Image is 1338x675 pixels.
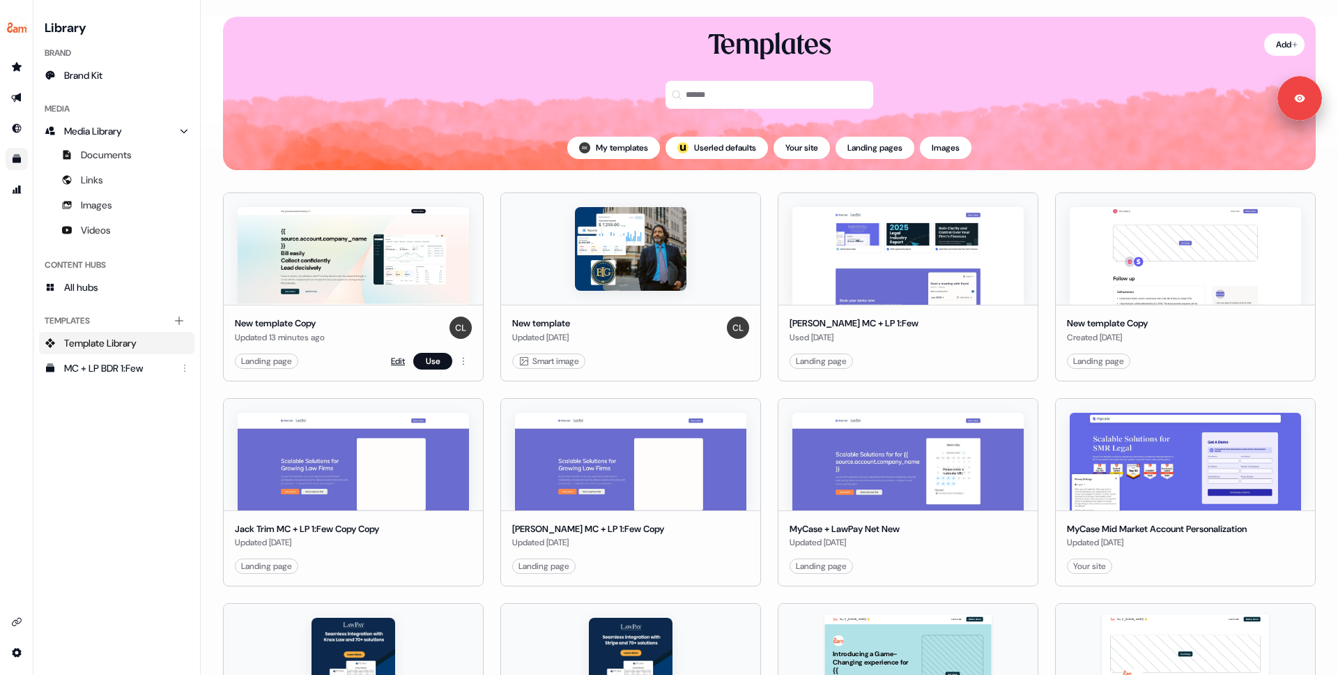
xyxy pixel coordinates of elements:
[223,192,484,381] button: New template CopyNew template CopyUpdated 13 minutes agoCharlieLanding pageEditUse
[64,336,137,350] span: Template Library
[241,559,292,573] div: Landing page
[1067,331,1148,344] div: Created [DATE]
[39,276,194,298] a: All hubs
[790,536,900,549] div: Updated [DATE]
[500,192,761,381] button: New templateNew templateUpdated [DATE]Charlie Smart image
[1067,317,1148,331] div: New template Copy
[677,142,689,153] div: ;
[1070,207,1301,305] img: New template Copy
[575,207,686,291] img: New template
[1264,33,1305,56] button: Add
[391,354,405,368] a: Edit
[790,317,918,331] div: [PERSON_NAME] MC + LP 1:Few
[39,98,194,120] div: Media
[774,137,830,159] button: Your site
[778,398,1038,587] button: MyCase + LawPay Net NewMyCase + LawPay Net NewUpdated [DATE]Landing page
[6,179,28,201] a: Go to attribution
[708,28,831,64] div: Templates
[81,148,132,162] span: Documents
[567,137,660,159] button: My templates
[6,86,28,109] a: Go to outbound experience
[836,137,914,159] button: Landing pages
[792,413,1024,510] img: MyCase + LawPay Net New
[64,361,172,375] div: MC + LP BDR 1:Few
[518,559,569,573] div: Landing page
[1070,413,1301,510] img: MyCase Mid Market Account Personalization
[449,317,472,339] img: Charlie
[64,68,102,82] span: Brand Kit
[500,398,761,587] button: Garrett Meier MC + LP 1:Few Copy[PERSON_NAME] MC + LP 1:Few CopyUpdated [DATE]Landing page
[81,198,112,212] span: Images
[6,642,28,664] a: Go to integrations
[235,317,325,331] div: New template Copy
[39,254,194,276] div: Content Hubs
[792,207,1024,305] img: David An MC + LP 1:Few
[39,120,194,142] a: Media Library
[1055,398,1316,587] button: MyCase Mid Market Account PersonalizationMyCase Mid Market Account PersonalizationUpdated [DATE]Y...
[512,331,570,344] div: Updated [DATE]
[518,354,579,368] div: Smart image
[790,331,918,344] div: Used [DATE]
[241,354,292,368] div: Landing page
[677,142,689,153] img: userled logo
[6,148,28,170] a: Go to templates
[515,413,746,510] img: Garrett Meier MC + LP 1:Few Copy
[6,117,28,139] a: Go to Inbound
[666,137,768,159] button: userled logo;Userled defaults
[6,56,28,78] a: Go to prospects
[778,192,1038,381] button: David An MC + LP 1:Few[PERSON_NAME] MC + LP 1:FewUsed [DATE]Landing page
[796,559,847,573] div: Landing page
[235,536,379,549] div: Updated [DATE]
[235,522,379,536] div: Jack Trim MC + LP 1:Few Copy Copy
[223,398,484,587] button: Jack Trim MC + LP 1:Few Copy CopyJack Trim MC + LP 1:Few Copy CopyUpdated [DATE]Landing page
[1055,192,1316,381] button: New template CopyNew template CopyCreated [DATE]Landing page
[81,223,111,237] span: Videos
[39,219,194,241] a: Videos
[790,522,900,536] div: MyCase + LawPay Net New
[6,611,28,633] a: Go to integrations
[39,64,194,86] a: Brand Kit
[920,137,971,159] button: Images
[413,353,452,370] button: Use
[1067,536,1247,549] div: Updated [DATE]
[64,280,98,294] span: All hubs
[39,42,194,64] div: Brand
[39,144,194,166] a: Documents
[238,207,469,305] img: New template Copy
[727,317,749,339] img: Charlie
[81,173,103,187] span: Links
[796,354,847,368] div: Landing page
[39,17,194,36] h3: Library
[39,194,194,216] a: Images
[39,332,194,354] a: Template Library
[1073,354,1124,368] div: Landing page
[1073,559,1106,573] div: Your site
[39,310,194,332] div: Templates
[512,317,570,331] div: New template
[64,124,122,138] span: Media Library
[39,169,194,191] a: Links
[39,357,194,379] a: MC + LP BDR 1:Few
[238,413,469,510] img: Jack Trim MC + LP 1:Few Copy Copy
[512,536,664,549] div: Updated [DATE]
[1067,522,1247,536] div: MyCase Mid Market Account Personalization
[579,142,590,153] img: Ruth
[512,522,664,536] div: [PERSON_NAME] MC + LP 1:Few Copy
[235,331,325,344] div: Updated 13 minutes ago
